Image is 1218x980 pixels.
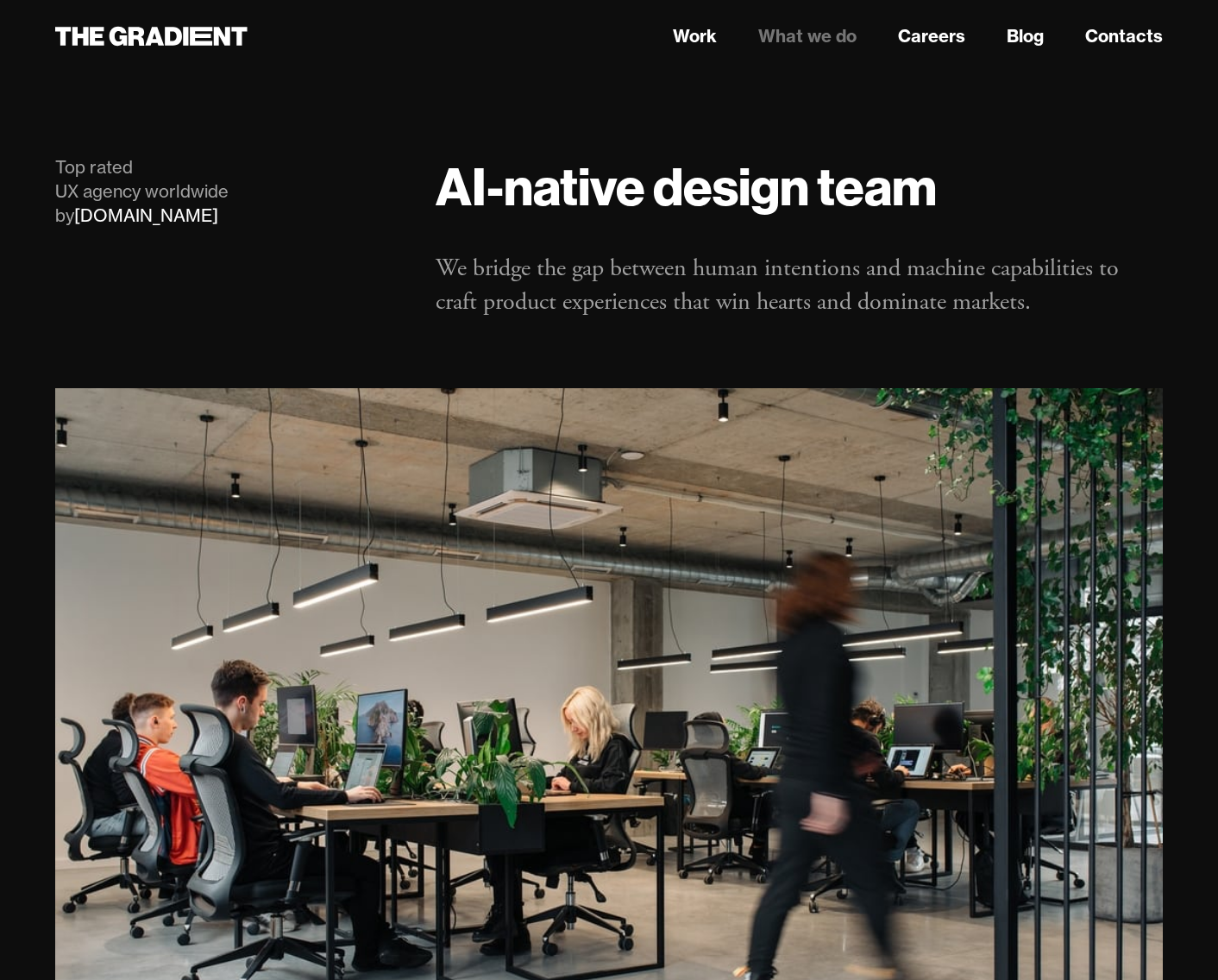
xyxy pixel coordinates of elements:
a: [DOMAIN_NAME] [74,204,218,226]
a: What we do [758,23,857,49]
div: Top rated UX agency worldwide by [55,155,401,228]
a: Contacts [1085,23,1163,49]
p: We bridge the gap between human intentions and machine capabilities to craft product experiences ... [436,252,1163,319]
a: Careers [898,23,965,49]
a: Blog [1007,23,1044,49]
a: Work [673,23,717,49]
h1: AI-native design team [436,155,1163,217]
